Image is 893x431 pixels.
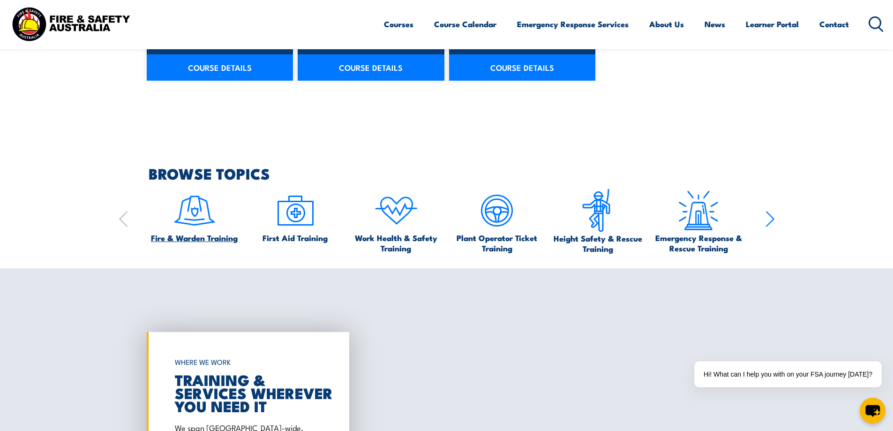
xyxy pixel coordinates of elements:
[175,373,316,412] h2: TRAINING & SERVICES WHEREVER YOU NEED IT
[374,189,418,233] img: icon-4
[151,233,238,243] span: Fire & Warden Training
[149,166,775,180] h2: BROWSE TOPICS
[350,189,442,253] a: Work Health & Safety Training
[350,233,442,253] span: Work Health & Safety Training
[449,54,596,81] a: COURSE DETAILS
[649,12,684,37] a: About Us
[552,233,644,254] span: Height Safety & Rescue Training
[653,189,744,253] a: Emergency Response & Rescue Training
[451,233,543,253] span: Plant Operator Ticket Training
[475,189,519,233] img: icon-5
[298,54,444,81] a: COURSE DETAILS
[860,398,885,423] button: chat-button
[384,12,413,37] a: Courses
[694,361,882,387] div: Hi! What can I help you with on your FSA journey [DATE]?
[273,189,317,233] img: icon-2
[434,12,496,37] a: Course Calendar
[552,189,644,254] a: Height Safety & Rescue Training
[517,12,629,37] a: Emergency Response Services
[173,189,217,233] img: icon-1
[263,233,328,243] span: First Aid Training
[451,189,543,253] a: Plant Operator Ticket Training
[147,54,293,81] a: COURSE DETAILS
[576,189,620,233] img: icon-6
[263,189,328,243] a: First Aid Training
[151,189,238,243] a: Fire & Warden Training
[746,12,799,37] a: Learner Portal
[819,12,849,37] a: Contact
[705,12,725,37] a: News
[653,233,744,253] span: Emergency Response & Rescue Training
[676,189,720,233] img: Emergency Response Icon
[175,354,316,371] h6: WHERE WE WORK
